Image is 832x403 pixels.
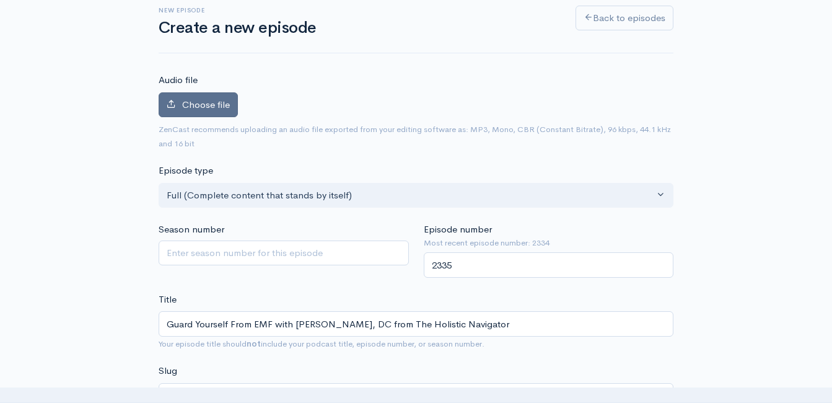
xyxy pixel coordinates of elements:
[159,7,561,14] h6: New episode
[159,73,198,87] label: Audio file
[424,237,674,249] small: Most recent episode number: 2334
[424,252,674,278] input: Enter episode number
[159,293,177,307] label: Title
[159,124,671,149] small: ZenCast recommends uploading an audio file exported from your editing software as: MP3, Mono, CBR...
[167,188,654,203] div: Full (Complete content that stands by itself)
[159,311,673,337] input: What is the episode's title?
[576,6,673,31] a: Back to episodes
[159,164,213,178] label: Episode type
[159,364,177,378] label: Slug
[247,339,261,349] strong: not
[159,19,561,37] h1: Create a new episode
[424,223,492,237] label: Episode number
[159,223,224,237] label: Season number
[159,241,409,266] input: Enter season number for this episode
[159,183,673,208] button: Full (Complete content that stands by itself)
[159,339,484,349] small: Your episode title should include your podcast title, episode number, or season number.
[182,99,230,110] span: Choose file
